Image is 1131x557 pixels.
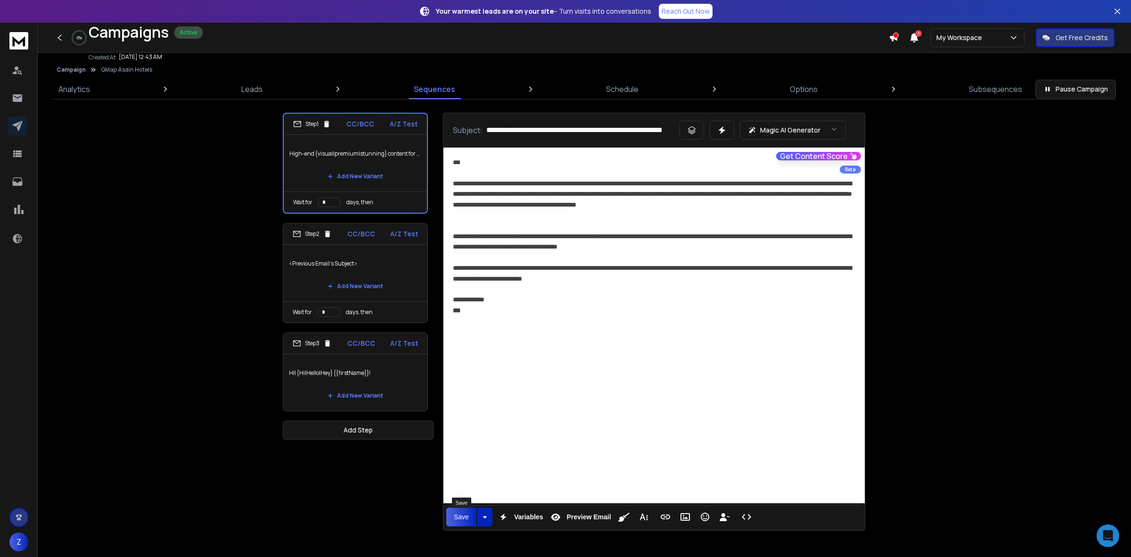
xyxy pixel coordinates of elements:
button: More Text [635,507,653,526]
button: Add New Variant [320,386,391,405]
p: HII {Hi|Hello|Hey} {{firstName}}! [289,360,422,386]
p: Wait for [293,199,312,206]
p: Subject: [453,126,483,134]
button: Preview Email [547,507,613,526]
button: Pause Campaign [1035,80,1116,99]
div: Open Intercom Messenger [1097,524,1119,547]
li: Step2CC/BCCA/Z Test<Previous Email's Subject>Add New VariantWait fordays, then [283,223,428,323]
a: Leads [236,79,268,99]
button: Add New Variant [320,167,391,186]
button: Get Content Score [776,152,861,160]
p: Analytics [58,85,90,93]
div: Save [452,498,471,508]
button: Variables [494,507,545,526]
li: Step3CC/BCCA/Z TestHII {Hi|Hello|Hey} {{firstName}}!Add New Variant [283,333,428,411]
button: Add Step [283,421,434,440]
p: – Turn visits into conversations [436,7,651,16]
p: Reach Out Now [662,7,710,16]
div: Active [174,26,203,39]
span: Preview Email [565,513,613,521]
img: logo [9,32,28,50]
p: [DATE] 12:43 AM [119,53,162,61]
p: Get Free Credits [1056,33,1108,42]
a: Subsequences [963,79,1028,99]
p: High-end {visual|premium|stunning} content for {{companyName}} [289,141,421,167]
p: A/Z Test [390,119,418,129]
p: Sequences [414,85,455,93]
p: Subsequences [969,85,1022,93]
button: Campaign [57,66,86,74]
button: Emoticons [696,507,714,526]
p: Options [790,85,818,93]
p: CC/BCC [347,229,375,239]
p: days, then [346,199,373,206]
p: days, then [346,308,373,316]
div: Step 3 [293,339,332,348]
p: CC/BCC [347,339,375,348]
button: Get Free Credits [1036,28,1115,47]
button: Insert Link (Ctrl+K) [656,507,674,526]
div: Beta [840,166,861,174]
p: My Workspace [936,33,986,42]
p: <Previous Email's Subject> [289,250,422,277]
span: Variables [512,513,545,521]
a: Schedule [600,79,644,99]
strong: Your warmest leads are on your site [436,7,554,16]
button: Clean HTML [615,507,633,526]
a: Analytics [53,79,96,99]
p: Wait for [293,308,312,316]
p: 0 % [77,35,82,40]
p: Magic AI Generator [760,125,820,135]
button: Z [9,532,28,551]
p: Leads [241,85,262,93]
p: Schedule [606,85,639,93]
button: Code View [738,507,755,526]
p: Created At: [89,54,117,61]
p: GMap Asain Hotels [101,66,152,74]
p: A/Z Test [390,339,418,348]
button: Magic AI Generator [740,121,846,140]
button: Save [446,507,476,526]
button: Insert Unsubscribe Link [716,507,734,526]
div: Step 2 [293,230,332,238]
a: Reach Out Now [659,4,713,19]
h1: Campaigns [89,24,169,41]
a: Options [784,79,823,99]
button: Insert Image (Ctrl+P) [676,507,694,526]
li: Step1CC/BCCA/Z TestHigh-end {visual|premium|stunning} content for {{companyName}}Add New VariantW... [283,113,428,214]
p: A/Z Test [390,229,418,239]
a: Sequences [408,79,461,99]
div: Step 1 [293,120,331,128]
p: CC/BCC [346,119,374,129]
span: 1 [915,30,922,37]
button: Add New Variant [320,277,391,296]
